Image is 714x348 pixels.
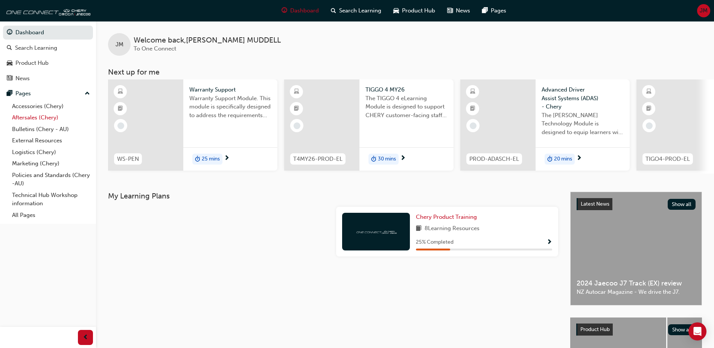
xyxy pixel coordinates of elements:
[688,322,706,340] div: Open Intercom Messenger
[9,124,93,135] a: Bulletins (Chery - AU)
[577,288,696,296] span: NZ Autocar Magazine - We drive the J7.
[3,72,93,85] a: News
[3,87,93,101] button: Pages
[134,36,281,45] span: Welcome back , [PERSON_NAME] MUDDELL
[378,155,396,163] span: 30 mins
[9,209,93,221] a: All Pages
[576,155,582,162] span: next-icon
[425,224,480,234] span: 8 Learning Resources
[325,3,387,18] a: search-iconSearch Learning
[646,122,653,129] span: learningRecordVerb_NONE-icon
[108,79,277,171] a: WS-PENWarranty SupportWarranty Support Module. This module is specifically designed to address th...
[668,324,696,335] button: Show all
[3,56,93,70] a: Product Hub
[482,6,488,15] span: pages-icon
[96,68,714,76] h3: Next up for me
[3,41,93,55] a: Search Learning
[542,111,624,137] span: The [PERSON_NAME] Technology Module is designed to equip learners with essential knowledge about ...
[470,122,477,129] span: learningRecordVerb_NONE-icon
[402,6,435,15] span: Product Hub
[554,155,572,163] span: 20 mins
[547,154,553,164] span: duration-icon
[117,122,124,129] span: learningRecordVerb_NONE-icon
[365,85,448,94] span: TIGGO 4 MY26
[7,29,12,36] span: guage-icon
[195,154,200,164] span: duration-icon
[469,155,519,163] span: PROD-ADASCH-EL
[491,6,506,15] span: Pages
[542,85,624,111] span: Advanced Driver Assist Systems (ADAS) - Chery
[7,60,12,67] span: car-icon
[645,155,690,163] span: TIGO4-PROD-EL
[4,3,90,18] img: oneconnect
[547,238,552,247] button: Show Progress
[116,40,123,49] span: JM
[276,3,325,18] a: guage-iconDashboard
[108,192,558,200] h3: My Learning Plans
[294,104,299,114] span: booktick-icon
[9,112,93,124] a: Aftersales (Chery)
[456,6,470,15] span: News
[290,6,319,15] span: Dashboard
[470,87,475,97] span: learningResourceType_ELEARNING-icon
[85,89,90,99] span: up-icon
[134,45,176,52] span: To One Connect
[282,6,287,15] span: guage-icon
[83,333,88,342] span: prev-icon
[189,94,271,120] span: Warranty Support Module. This module is specifically designed to address the requirements and pro...
[9,189,93,209] a: Technical Hub Workshop information
[118,104,123,114] span: booktick-icon
[9,169,93,189] a: Policies and Standards (Chery -AU)
[580,326,610,333] span: Product Hub
[331,6,336,15] span: search-icon
[416,213,480,221] a: Chery Product Training
[293,155,343,163] span: T4MY26-PROD-EL
[224,155,230,162] span: next-icon
[294,87,299,97] span: learningResourceType_ELEARNING-icon
[3,24,93,87] button: DashboardSearch LearningProduct HubNews
[118,87,123,97] span: learningResourceType_ELEARNING-icon
[9,101,93,112] a: Accessories (Chery)
[339,6,381,15] span: Search Learning
[355,228,397,235] img: oneconnect
[15,89,31,98] div: Pages
[387,3,441,18] a: car-iconProduct Hub
[547,239,552,246] span: Show Progress
[400,155,406,162] span: next-icon
[9,147,93,158] a: Logistics (Chery)
[476,3,512,18] a: pages-iconPages
[700,6,708,15] span: JM
[9,135,93,147] a: External Resources
[7,75,12,82] span: news-icon
[284,79,454,171] a: T4MY26-PROD-ELTIGGO 4 MY26The TIGGO 4 eLearning Module is designed to support CHERY customer-faci...
[416,224,422,234] span: book-icon
[581,201,609,207] span: Latest News
[189,85,271,94] span: Warranty Support
[697,4,710,17] button: JM
[646,104,652,114] span: booktick-icon
[577,198,696,210] a: Latest NewsShow all
[7,90,12,97] span: pages-icon
[460,79,630,171] a: PROD-ADASCH-ELAdvanced Driver Assist Systems (ADAS) - CheryThe [PERSON_NAME] Technology Module is...
[393,6,399,15] span: car-icon
[416,214,477,220] span: Chery Product Training
[294,122,300,129] span: learningRecordVerb_NONE-icon
[15,59,49,67] div: Product Hub
[3,26,93,40] a: Dashboard
[15,74,30,83] div: News
[570,192,702,305] a: Latest NewsShow all2024 Jaecoo J7 Track (EX) reviewNZ Autocar Magazine - We drive the J7.
[9,158,93,169] a: Marketing (Chery)
[646,87,652,97] span: learningResourceType_ELEARNING-icon
[470,104,475,114] span: booktick-icon
[441,3,476,18] a: news-iconNews
[202,155,220,163] span: 25 mins
[577,279,696,288] span: 2024 Jaecoo J7 Track (EX) review
[668,199,696,210] button: Show all
[117,155,139,163] span: WS-PEN
[7,45,12,52] span: search-icon
[365,94,448,120] span: The TIGGO 4 eLearning Module is designed to support CHERY customer-facing staff with the product ...
[371,154,376,164] span: duration-icon
[15,44,57,52] div: Search Learning
[447,6,453,15] span: news-icon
